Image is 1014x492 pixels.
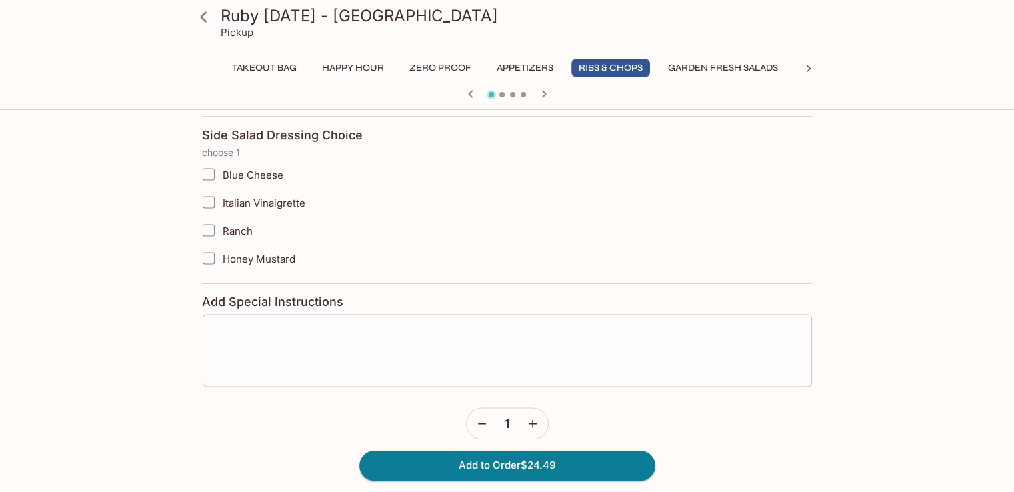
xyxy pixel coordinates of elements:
[489,59,561,77] button: Appetizers
[223,225,253,237] span: Ranch
[202,295,813,309] h4: Add Special Instructions
[221,26,253,39] p: Pickup
[223,169,283,181] span: Blue Cheese
[225,59,304,77] button: Takeout Bag
[661,59,785,77] button: Garden Fresh Salads
[202,128,363,143] h4: Side Salad Dressing Choice
[359,451,655,480] button: Add to Order$24.49
[202,147,813,158] p: choose 1
[223,253,295,265] span: Honey Mustard
[221,5,817,26] h3: Ruby [DATE] - [GEOGRAPHIC_DATA]
[571,59,650,77] button: Ribs & Chops
[223,197,305,209] span: Italian Vinaigrette
[315,59,391,77] button: Happy Hour
[505,417,509,431] span: 1
[402,59,479,77] button: Zero Proof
